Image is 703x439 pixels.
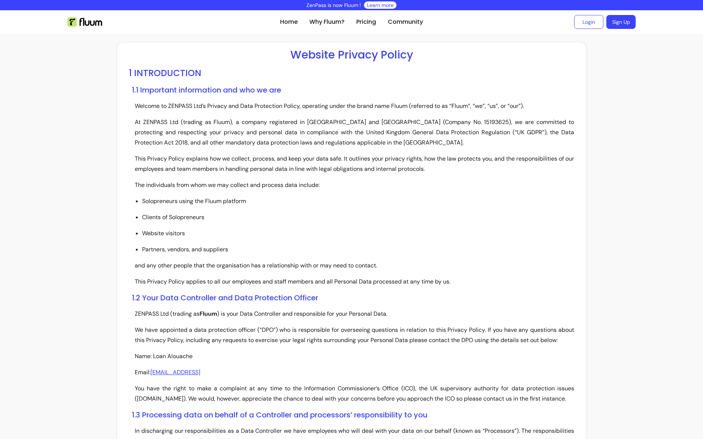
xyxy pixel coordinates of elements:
[135,101,574,111] p: Welcome to ZENPASS Ltd’s Privacy and Data Protection Policy, operating under the brand name Fluum...
[309,18,345,26] a: Why Fluum?
[142,228,574,239] li: Website visitors
[135,277,574,287] p: This Privacy Policy applies to all our employees and staff members and all Personal Data processe...
[388,18,423,26] a: Community
[135,367,574,378] p: Email:
[135,325,574,345] p: We have appointed a data protection officer (“DPO”) who is responsible for overseeing questions i...
[150,368,200,376] a: [EMAIL_ADDRESS]
[356,18,376,26] a: Pricing
[574,15,603,29] a: Login
[142,196,574,206] li: Solopreneurs using the Fluum platform
[606,15,636,29] a: Sign Up
[142,212,574,222] li: Clients of Solopreneurs
[67,17,102,27] img: Fluum Logo
[129,67,574,79] h2: 1 INTRODUCTION
[135,180,574,190] p: The individuals from whom we may collect and process data include:
[135,154,574,174] p: This Privacy Policy explains how we collect, process, and keep your data safe. It outlines your p...
[200,310,217,318] strong: Fluum
[129,48,574,61] h1: Website Privacy Policy
[306,1,361,9] p: ZenPass is now Fluum !
[135,351,574,361] p: Name: Loan Alouache
[135,309,574,319] p: ZENPASS Ltd (trading as ) is your Data Controller and responsible for your Personal Data.
[135,117,574,148] p: At ZENPASS Ltd (trading as Fluum), a company registered in [GEOGRAPHIC_DATA] and [GEOGRAPHIC_DATA...
[280,18,298,26] a: Home
[132,410,574,420] h3: 1.3 Processing data on behalf of a Controller and processors’ responsibility to you
[135,260,574,271] p: and any other people that the organisation has a relationship with or may need to contact.
[142,244,574,255] li: Partners, vendors, and suppliers
[132,85,574,95] h3: 1.1 Important information and who we are
[367,1,394,9] a: Learn more
[132,293,574,303] h3: 1.2 Your Data Controller and Data Protection Officer
[135,383,574,404] p: You have the right to make a complaint at any time to the Information Commissioner’s Office (ICO)...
